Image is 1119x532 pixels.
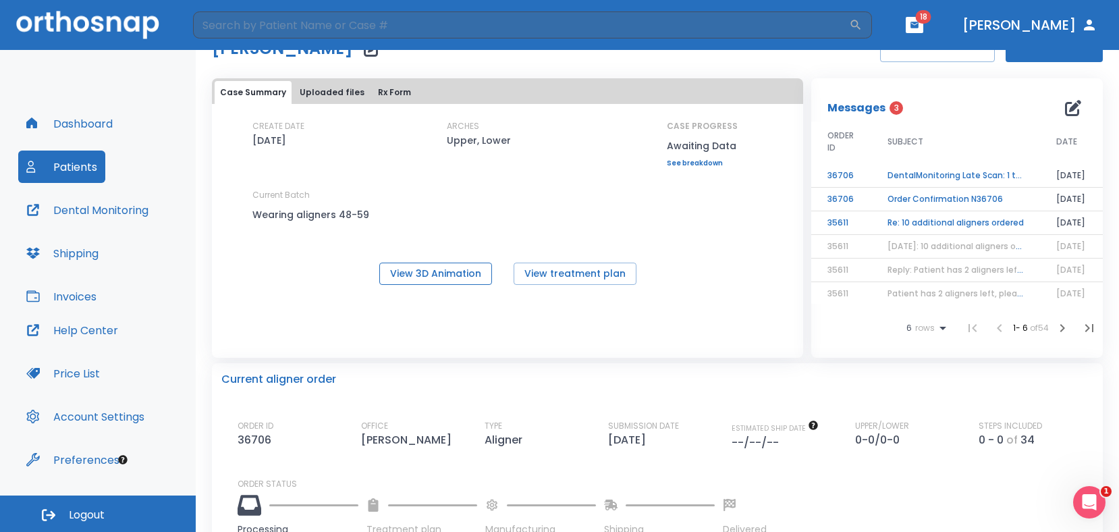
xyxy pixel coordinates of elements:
[811,188,871,211] td: 36706
[1013,322,1030,334] span: 1 - 6
[18,314,126,346] button: Help Center
[888,288,1091,299] span: Patient has 2 aligners left, please order next set!
[1056,288,1085,299] span: [DATE]
[888,136,923,148] span: SUBJECT
[252,132,286,149] p: [DATE]
[871,188,1040,211] td: Order Confirmation N36706
[193,11,849,38] input: Search by Patient Name or Case #
[732,423,819,433] span: The date will be available after approving treatment plan
[1056,264,1085,275] span: [DATE]
[827,264,848,275] span: 35611
[979,420,1042,432] p: STEPS INCLUDED
[18,357,108,390] button: Price List
[379,263,492,285] button: View 3D Animation
[732,435,784,451] p: --/--/--
[18,151,105,183] button: Patients
[827,100,885,116] p: Messages
[447,132,511,149] p: Upper, Lower
[667,120,738,132] p: CASE PROGRESS
[916,10,931,24] span: 18
[811,211,871,235] td: 35611
[18,107,121,140] button: Dashboard
[811,164,871,188] td: 36706
[1006,432,1018,448] p: of
[1056,240,1085,252] span: [DATE]
[912,323,935,333] span: rows
[18,194,157,226] button: Dental Monitoring
[1040,188,1103,211] td: [DATE]
[238,432,277,448] p: 36706
[1040,211,1103,235] td: [DATE]
[18,400,153,433] button: Account Settings
[827,240,848,252] span: 35611
[215,81,292,104] button: Case Summary
[252,189,374,201] p: Current Batch
[294,81,370,104] button: Uploaded files
[1020,432,1035,448] p: 34
[252,120,304,132] p: CREATE DATE
[855,420,909,432] p: UPPER/LOWER
[979,432,1004,448] p: 0 - 0
[361,420,388,432] p: OFFICE
[215,81,800,104] div: tabs
[252,207,374,223] p: Wearing aligners 48-59
[514,263,636,285] button: View treatment plan
[238,478,1093,490] p: ORDER STATUS
[871,211,1040,235] td: Re: 10 additional aligners ordered
[667,159,738,167] a: See breakdown
[361,432,457,448] p: [PERSON_NAME]
[69,508,105,523] span: Logout
[855,432,905,448] p: 0-0/0-0
[485,432,528,448] p: Aligner
[827,288,848,299] span: 35611
[957,13,1103,37] button: [PERSON_NAME]
[212,41,353,57] h1: [PERSON_NAME]
[1040,164,1103,188] td: [DATE]
[888,240,1045,252] span: [DATE]: 10 additional aligners ordered.
[485,420,502,432] p: TYPE
[18,444,128,476] button: Preferences
[373,81,416,104] button: Rx Form
[1073,486,1106,518] iframe: Intercom live chat
[117,454,129,466] div: Tooltip anchor
[608,420,679,432] p: SUBMISSION DATE
[18,237,107,269] button: Shipping
[667,138,738,154] p: Awaiting Data
[1101,486,1112,497] span: 1
[1056,136,1077,148] span: DATE
[871,164,1040,188] td: DentalMonitoring Late Scan: 1 to 2 Weeks Notification
[221,371,336,388] p: Current aligner order
[890,101,903,115] span: 3
[238,420,273,432] p: ORDER ID
[827,130,855,154] span: ORDER ID
[18,280,105,313] button: Invoices
[888,264,1117,275] span: Reply: Patient has 2 aligners left, please order next set!
[447,120,479,132] p: ARCHES
[608,432,651,448] p: [DATE]
[906,323,912,333] span: 6
[16,11,159,38] img: Orthosnap
[1030,322,1049,334] span: of 54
